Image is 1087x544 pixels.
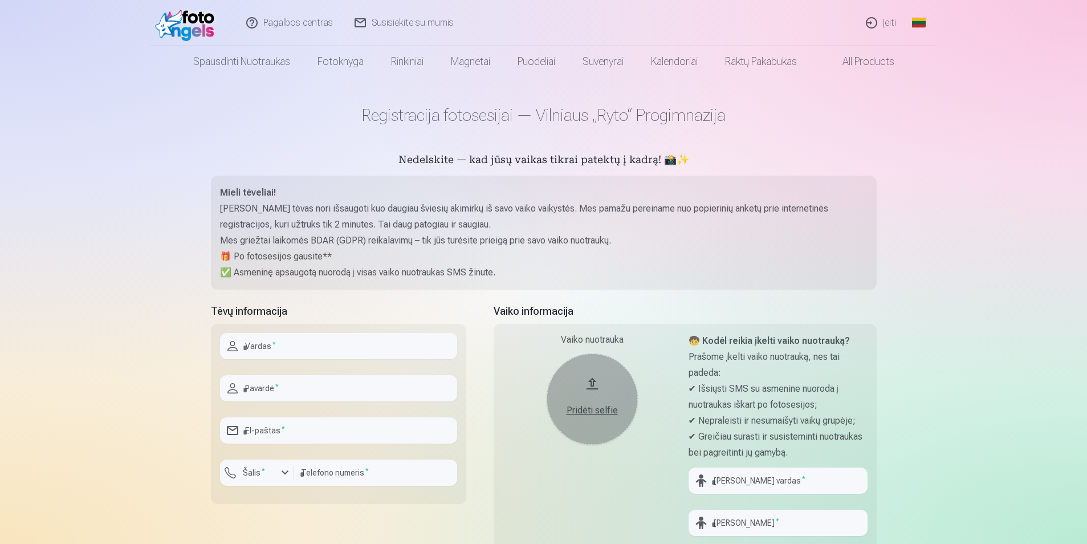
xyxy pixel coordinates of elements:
[220,187,276,198] strong: Mieli tėveliai!
[494,303,877,319] h5: Vaiko informacija
[220,233,868,249] p: Mes griežtai laikomės BDAR (GDPR) reikalavimų – tik jūs turėsite prieigą prie savo vaiko nuotraukų.
[689,349,868,381] p: Prašome įkelti vaiko nuotrauką, nes tai padeda:
[558,404,626,417] div: Pridėti selfie
[211,105,877,125] h1: Registracija fotosesijai — Vilniaus „Ryto“ Progimnazija
[377,46,437,78] a: Rinkiniai
[503,333,682,347] div: Vaiko nuotrauka
[689,429,868,461] p: ✔ Greičiau surasti ir susisteminti nuotraukas bei pagreitinti jų gamybą.
[689,413,868,429] p: ✔ Nepraleisti ir nesumaišyti vaikų grupėje;
[504,46,569,78] a: Puodeliai
[220,460,294,486] button: Šalis*
[238,467,270,478] label: Šalis
[304,46,377,78] a: Fotoknyga
[689,335,850,346] strong: 🧒 Kodėl reikia įkelti vaiko nuotrauką?
[220,249,868,265] p: 🎁 Po fotosesijos gausite**
[220,265,868,281] p: ✅ Asmeninę apsaugotą nuorodą į visas vaiko nuotraukas SMS žinute.
[811,46,908,78] a: All products
[155,5,221,41] img: /fa2
[180,46,304,78] a: Spausdinti nuotraukas
[547,354,638,445] button: Pridėti selfie
[711,46,811,78] a: Raktų pakabukas
[211,153,877,169] h5: Nedelskite — kad jūsų vaikas tikrai patektų į kadrą! 📸✨
[211,303,466,319] h5: Tėvų informacija
[220,201,868,233] p: [PERSON_NAME] tėvas nori išsaugoti kuo daugiau šviesių akimirkų iš savo vaiko vaikystės. Mes pama...
[689,381,868,413] p: ✔ Išsiųsti SMS su asmenine nuoroda į nuotraukas iškart po fotosesijos;
[437,46,504,78] a: Magnetai
[637,46,711,78] a: Kalendoriai
[569,46,637,78] a: Suvenyrai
